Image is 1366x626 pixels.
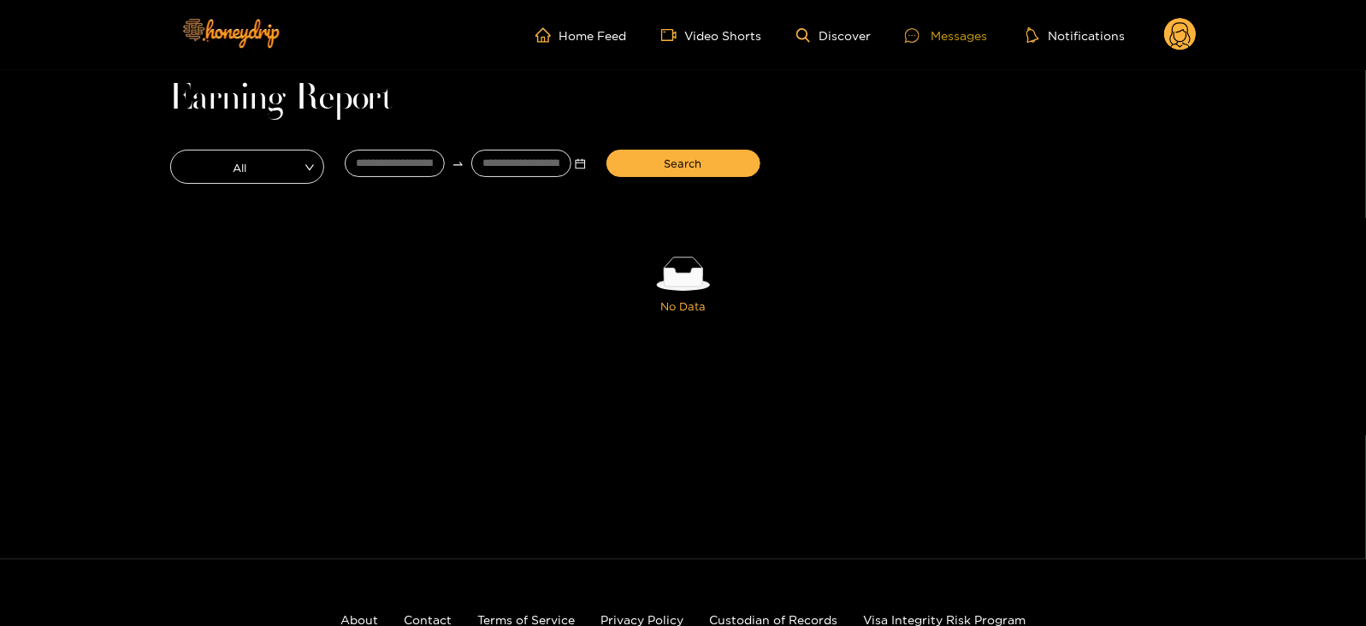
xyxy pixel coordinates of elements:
[452,157,464,170] span: to
[709,613,837,626] a: Custodian of Records
[170,328,1197,345] div: Your data is empty. Maybe you have to adapt filters in order to see data?
[600,613,683,626] a: Privacy Policy
[535,27,559,43] span: home
[171,155,323,179] span: All
[535,27,627,43] a: Home Feed
[1021,27,1130,44] button: Notifications
[606,150,760,177] button: Search
[661,27,762,43] a: Video Shorts
[661,27,685,43] span: video-camera
[665,155,702,172] span: Search
[863,613,1026,626] a: Visa Integrity Risk Program
[340,613,378,626] a: About
[170,298,1197,315] div: No Data
[452,157,464,170] span: swap-right
[404,613,452,626] a: Contact
[905,26,987,45] div: Messages
[477,613,575,626] a: Terms of Service
[170,87,1197,111] h1: Earning Report
[796,28,871,43] a: Discover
